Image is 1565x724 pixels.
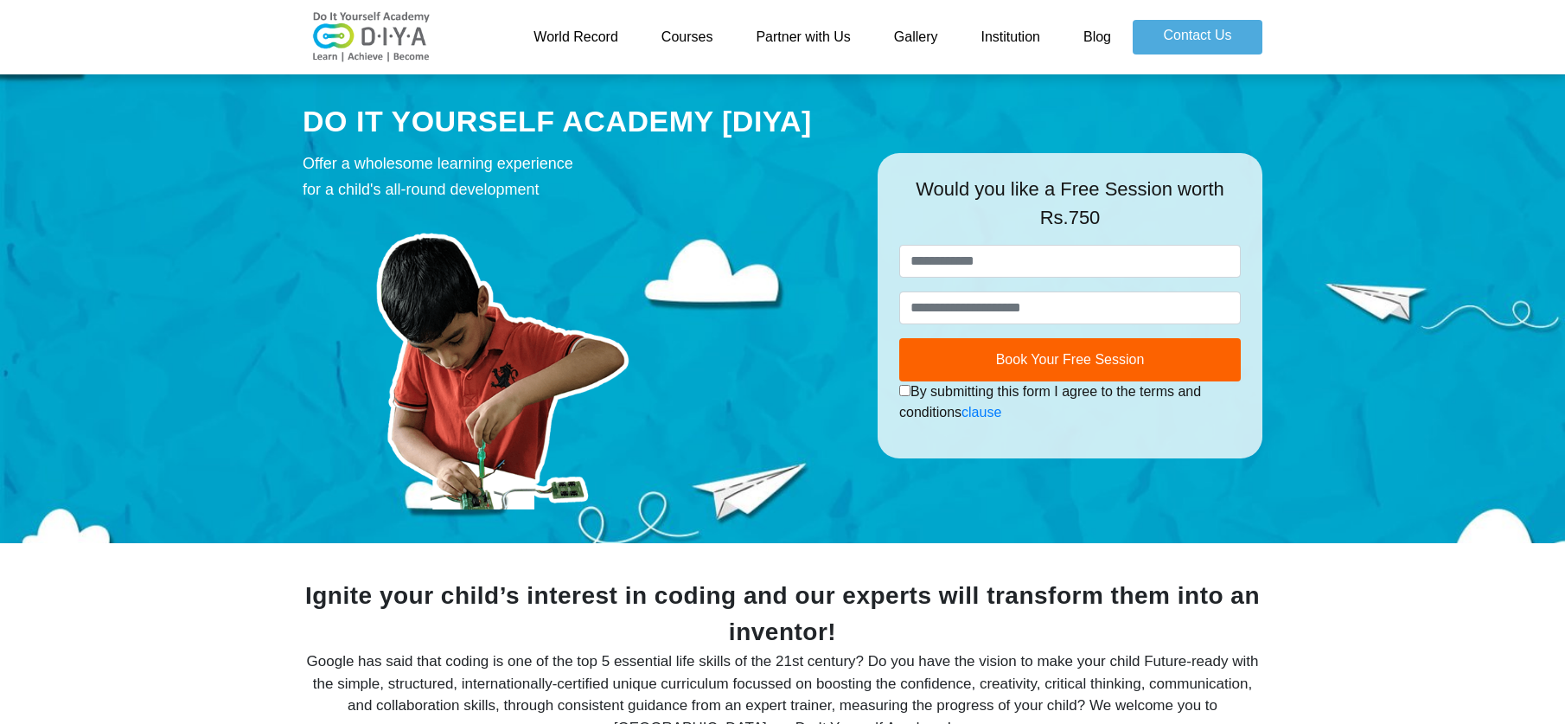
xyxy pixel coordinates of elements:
[996,352,1145,367] span: Book Your Free Session
[512,20,640,54] a: World Record
[303,578,1262,650] div: Ignite your child’s interest in coding and our experts will transform them into an inventor!
[303,11,441,63] img: logo-v2.png
[959,20,1061,54] a: Institution
[899,175,1241,245] div: Would you like a Free Session worth Rs.750
[303,211,700,509] img: course-prod.png
[640,20,735,54] a: Courses
[303,151,852,202] div: Offer a wholesome learning experience for a child's all-round development
[303,101,852,143] div: DO IT YOURSELF ACADEMY [DIYA]
[899,381,1241,423] div: By submitting this form I agree to the terms and conditions
[1062,20,1133,54] a: Blog
[872,20,960,54] a: Gallery
[899,338,1241,381] button: Book Your Free Session
[1133,20,1262,54] a: Contact Us
[734,20,872,54] a: Partner with Us
[961,405,1001,420] a: clause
